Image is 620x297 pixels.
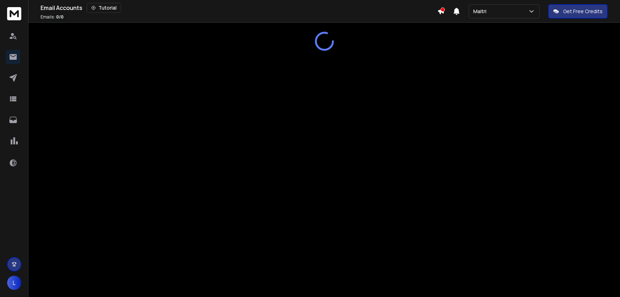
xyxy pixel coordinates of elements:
span: 0 / 0 [56,14,64,20]
p: Get Free Credits [563,8,603,15]
p: Maitri [473,8,489,15]
button: L [7,276,21,290]
p: Emails : [41,14,64,20]
div: Email Accounts [41,3,437,13]
button: Get Free Credits [548,4,608,18]
button: Tutorial [87,3,121,13]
